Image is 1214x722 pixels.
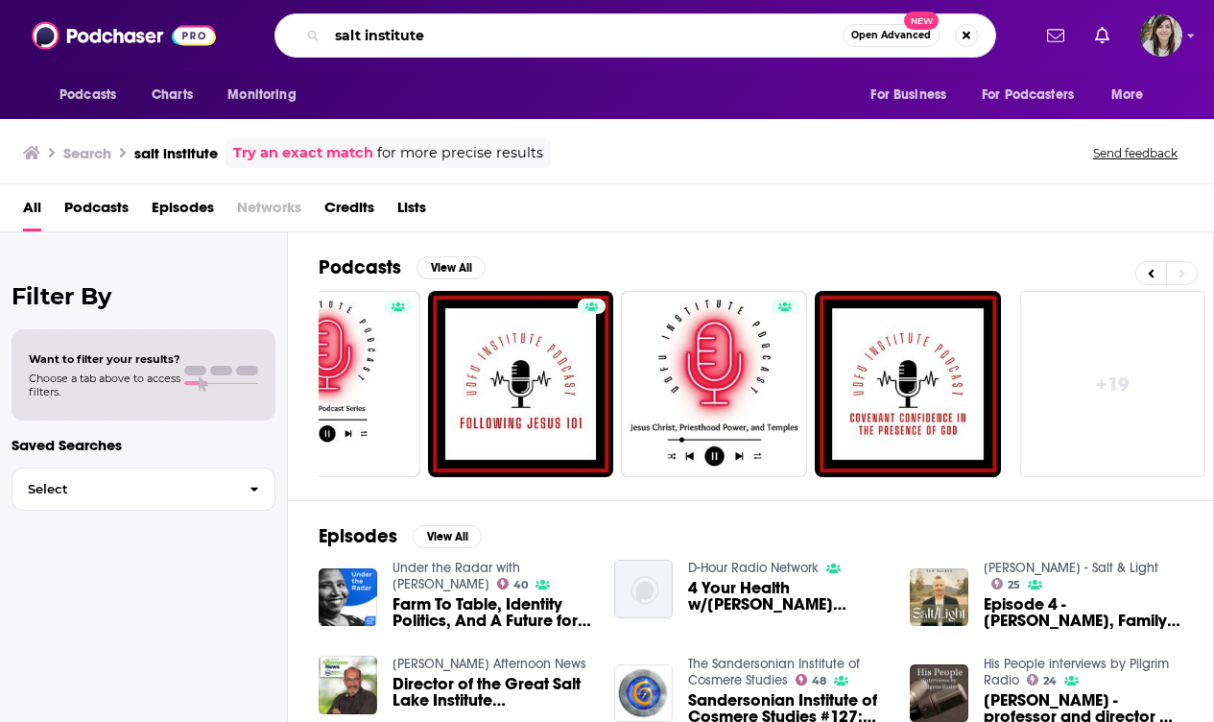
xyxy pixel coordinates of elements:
span: for more precise results [377,142,543,164]
img: User Profile [1140,14,1182,57]
span: 40 [513,581,528,590]
a: Show notifications dropdown [1039,19,1072,52]
a: Farm To Table, Identity Politics, And A Future for The Salt Institute [393,596,591,629]
a: PodcastsView All [319,255,486,279]
a: His People interviews by Pilgrim Radio [984,656,1169,688]
img: 4 Your Health w/Marsha Thadison Feat.....Jorge Amselle from the Salt Institute [614,560,673,618]
a: Episode 4 - Brian Noble, Family Policy Institute of Washington - Salt & Light [984,596,1182,629]
span: 4 Your Health w/[PERSON_NAME] Feat.....[PERSON_NAME] from the [GEOGRAPHIC_DATA] [688,580,887,613]
h2: Podcasts [319,255,401,279]
a: 40 [497,578,529,590]
span: Episode 4 - [PERSON_NAME], Family Policy Institute of [US_STATE] - Salt & Light [984,596,1182,629]
a: EpisodesView All [319,524,482,548]
span: New [904,12,939,30]
span: 25 [1008,581,1020,590]
span: For Business [870,82,946,108]
a: Charts [139,77,204,113]
span: Director of the Great Salt Lake Institute [PERSON_NAME] on the lakes future [393,676,591,709]
button: View All [417,256,486,279]
a: Credits [324,192,374,231]
span: For Podcasters [982,82,1074,108]
div: Search podcasts, credits, & more... [274,13,996,58]
button: Select [12,468,275,511]
span: Choose a tab above to access filters. [29,372,180,398]
button: open menu [969,77,1102,113]
span: Open Advanced [851,31,931,40]
span: Logged in as devinandrade [1140,14,1182,57]
span: 48 [812,677,826,686]
button: open menu [1098,77,1168,113]
span: Charts [152,82,193,108]
a: 4 Your Health w/Marsha Thadison Feat.....Jorge Amselle from the Salt Institute [688,580,887,613]
span: Networks [237,192,301,231]
img: Episode 4 - Brian Noble, Family Policy Institute of Washington - Salt & Light [910,568,968,627]
button: open menu [214,77,321,113]
a: Episodes [152,192,214,231]
span: More [1111,82,1144,108]
h2: Filter By [12,282,275,310]
a: The Sandersonian Institute of Cosmere Studies [688,656,860,688]
a: All [23,192,41,231]
a: Under the Radar with Callie Crossley [393,560,520,592]
input: Search podcasts, credits, & more... [327,20,843,51]
h2: Episodes [319,524,397,548]
a: Lists [397,192,426,231]
a: Jeff Caplan's Afternoon News [393,656,586,672]
img: Farm To Table, Identity Politics, And A Future for The Salt Institute [319,568,377,627]
a: D-Hour Radio Network [688,560,819,576]
a: Sam Sanden - Salt & Light [984,560,1158,576]
a: +19 [1020,291,1206,477]
button: View All [413,525,482,548]
button: Show profile menu [1140,14,1182,57]
span: 24 [1043,677,1057,686]
button: open menu [857,77,970,113]
img: Director of the Great Salt Lake Institute Bonnie Baxter on the lakes future [319,656,377,714]
a: Podcasts [64,192,129,231]
a: Director of the Great Salt Lake Institute Bonnie Baxter on the lakes future [393,676,591,709]
img: Podchaser - Follow, Share and Rate Podcasts [32,17,216,54]
span: Monitoring [227,82,296,108]
span: Want to filter your results? [29,352,180,366]
span: Podcasts [60,82,116,108]
h3: Search [63,144,111,162]
a: Try an exact match [233,142,373,164]
button: open menu [46,77,141,113]
a: 48 [796,674,827,686]
span: Select [12,483,234,495]
a: Show notifications dropdown [1087,19,1117,52]
button: Open AdvancedNew [843,24,940,47]
a: 25 [991,578,1021,590]
h3: salt institute [134,144,218,162]
a: 24 [1027,674,1058,686]
p: Saved Searches [12,436,275,454]
button: Send feedback [1087,145,1183,161]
